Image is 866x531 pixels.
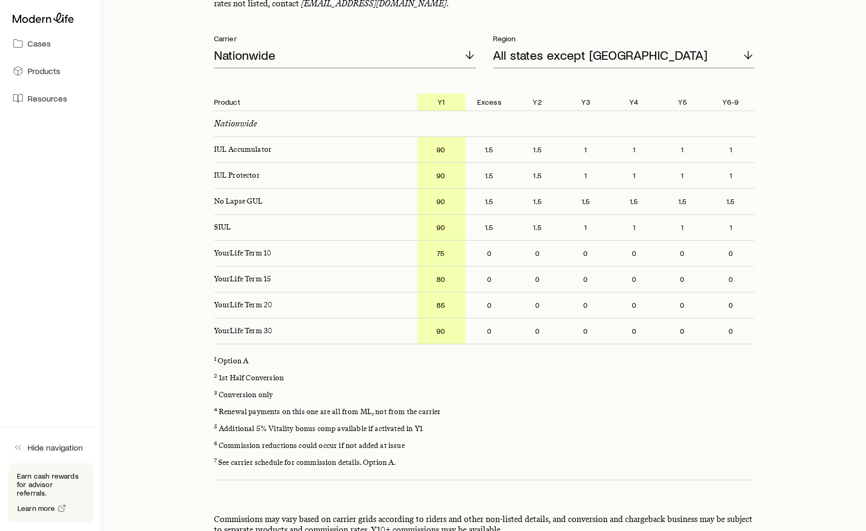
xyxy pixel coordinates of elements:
p: 80 [417,267,465,292]
p: IUL Protector [206,163,417,188]
p: Y6-9 [706,94,755,111]
p: Conversion only [214,391,755,399]
p: 1 [562,215,610,240]
p: 0 [706,292,755,318]
p: 0 [658,292,706,318]
p: Nationwide [214,48,275,62]
button: Hide navigation [8,436,93,459]
sup: 1 [214,355,216,362]
span: Resources [27,93,67,104]
p: 1.5 [465,189,513,214]
p: 0 [706,318,755,344]
p: Y5 [658,94,706,111]
p: 1 [562,137,610,162]
p: 1.5 [465,137,513,162]
p: Y2 [513,94,561,111]
p: Carrier [214,34,476,43]
p: 1.5 [513,137,561,162]
a: Products [8,59,93,83]
p: 0 [562,292,610,318]
p: YourLife Term 20 [206,292,417,318]
p: Y4 [610,94,658,111]
p: Product [206,94,417,111]
p: 90 [417,163,465,188]
p: 1.5 [465,163,513,188]
p: 1 [562,163,610,188]
p: Region [493,34,755,43]
p: 0 [562,267,610,292]
p: Y3 [562,94,610,111]
p: Earn cash rewards for advisor referrals. [17,472,85,497]
p: 1.5 [513,215,561,240]
p: See carrier schedule for commission details. Option A. [214,459,755,467]
p: 0 [465,267,513,292]
p: 90 [417,189,465,214]
p: 0 [465,241,513,266]
p: 1 [610,163,658,188]
p: SIUL [206,215,417,240]
p: YourLife Term 10 [206,241,417,266]
span: Cases [27,38,51,49]
p: Option A [214,357,755,365]
p: Additional 5% Vitality bonus comp available if activated in Y1 [214,425,755,433]
p: 1 [706,215,755,240]
sup: 2 [214,372,217,379]
p: 1.5 [610,189,658,214]
p: 1 [658,163,706,188]
p: 90 [417,318,465,344]
p: 0 [513,267,561,292]
p: 90 [417,137,465,162]
p: All states except [GEOGRAPHIC_DATA] [493,48,707,62]
p: 1.5 [465,215,513,240]
p: 1 [706,137,755,162]
p: 1.5 [658,189,706,214]
p: 1.5 [562,189,610,214]
p: 0 [513,292,561,318]
p: Y1 [417,94,465,111]
p: 1 [658,137,706,162]
p: YourLife Term 30 [206,318,417,344]
p: 85 [417,292,465,318]
p: 0 [562,241,610,266]
p: 0 [513,241,561,266]
p: 0 [706,241,755,266]
p: 1.5 [706,189,755,214]
p: 90 [417,215,465,240]
sup: 6 [214,440,217,447]
a: Cases [8,32,93,55]
p: 1 [706,163,755,188]
p: 0 [465,292,513,318]
p: IUL Accumulator [206,137,417,162]
sup: 7 [214,457,217,464]
div: Earn cash rewards for advisor referrals.Learn more [8,463,93,523]
p: 0 [610,241,658,266]
p: Commission reductions could occur if not added at issue [214,442,755,450]
p: Renewal payments on this one are all from ML, not from the carrier [214,408,755,416]
sup: 4 [214,406,217,413]
p: 0 [562,318,610,344]
a: Resources [8,87,93,110]
p: 1st Half Conversion [214,374,755,382]
p: YourLife Term 15 [206,267,417,292]
p: 0 [465,318,513,344]
p: 1.5 [513,163,561,188]
p: 0 [658,241,706,266]
p: 75 [417,241,465,266]
span: Learn more [17,505,55,512]
p: 1.5 [513,189,561,214]
sup: 5 [214,423,217,430]
p: 0 [658,318,706,344]
p: 0 [610,318,658,344]
p: Excess [465,94,513,111]
p: 0 [658,267,706,292]
p: 0 [610,267,658,292]
p: 0 [610,292,658,318]
p: 0 [706,267,755,292]
span: Products [27,66,60,76]
p: 1 [658,215,706,240]
p: 1 [610,137,658,162]
p: 1 [610,215,658,240]
span: Hide navigation [27,442,83,453]
p: 0 [513,318,561,344]
p: No Lapse GUL [206,189,417,214]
